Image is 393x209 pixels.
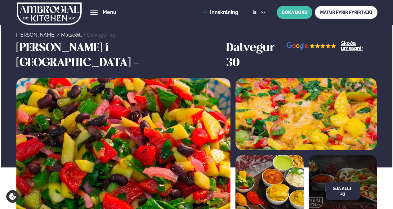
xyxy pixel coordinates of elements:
a: Skoða umsagnir [341,41,377,51]
h3: [PERSON_NAME] í [GEOGRAPHIC_DATA] - [16,41,223,71]
img: logo [17,1,82,26]
button: hamburger [90,9,98,16]
span: / [57,32,61,38]
img: image alt [287,42,336,50]
a: Dalvegur 30 [87,32,115,38]
a: [PERSON_NAME] [16,32,56,38]
a: Matseðill [61,32,82,38]
button: is [248,10,271,15]
a: Cookie settings [6,190,19,203]
img: image alt [235,78,377,150]
button: BÓKA BORÐ [277,6,312,19]
span: / [83,32,87,38]
a: MATUR FYRIR FYRIRTÆKI [315,6,377,19]
h3: Dalvegur 30 [226,41,287,71]
button: Sjá allt 23 [326,182,360,200]
span: is [252,10,258,15]
a: Innskráning [203,10,238,15]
